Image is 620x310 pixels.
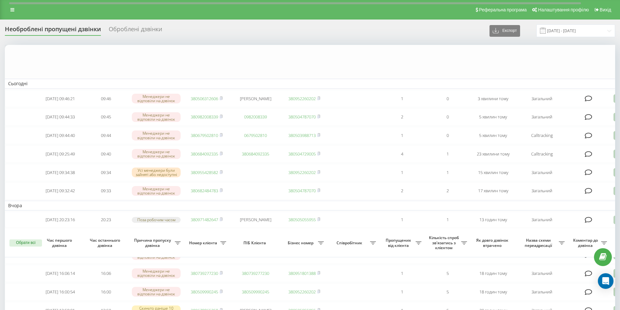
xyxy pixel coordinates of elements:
[425,108,470,126] td: 0
[288,169,316,175] a: 380952260202
[379,164,425,181] td: 1
[288,96,316,101] a: 380952260202
[132,268,181,278] div: Менеджери не відповіли на дзвінок
[191,289,218,295] a: 380509990245
[379,265,425,282] td: 1
[191,114,218,120] a: 380982008339
[288,289,316,295] a: 380952260202
[88,238,123,248] span: Час останнього дзвінка
[242,151,269,157] a: 380684092335
[470,283,516,301] td: 18 годин тому
[191,132,218,138] a: 380679502810
[244,132,267,138] a: 0679502810
[37,283,83,301] td: [DATE] 16:00:54
[470,182,516,200] td: 17 хвилин тому
[425,182,470,200] td: 2
[425,164,470,181] td: 1
[37,108,83,126] td: [DATE] 09:44:33
[425,265,470,282] td: 5
[425,127,470,144] td: 0
[516,145,568,163] td: Calltracking
[235,240,276,246] span: ПІБ Клієнта
[288,270,316,276] a: 380951801388
[330,240,370,246] span: Співробітник
[191,151,218,157] a: 380684092335
[516,265,568,282] td: Загальний
[109,26,162,36] div: Оброблені дзвінки
[37,127,83,144] td: [DATE] 09:44:40
[191,96,218,101] a: 380506312606
[43,238,78,248] span: Час першого дзвінка
[285,240,318,246] span: Бізнес номер
[470,145,516,163] td: 23 хвилини тому
[5,26,101,36] div: Необроблені пропущені дзвінки
[132,186,181,196] div: Менеджери не відповіли на дзвінок
[516,108,568,126] td: Загальний
[516,90,568,107] td: Загальний
[470,90,516,107] td: 3 хвилини тому
[242,289,269,295] a: 380509990245
[83,182,129,200] td: 09:33
[516,212,568,228] td: Загальний
[37,212,83,228] td: [DATE] 20:23:16
[425,90,470,107] td: 0
[242,270,269,276] a: 380739277230
[191,188,218,194] a: 380682484783
[470,212,516,228] td: 13 годин тому
[288,132,316,138] a: 380503988713
[598,273,613,289] div: Open Intercom Messenger
[83,265,129,282] td: 16:06
[37,164,83,181] td: [DATE] 09:34:38
[425,145,470,163] td: 1
[489,25,520,37] button: Експорт
[379,212,425,228] td: 1
[379,90,425,107] td: 1
[538,7,589,12] span: Налаштування профілю
[37,90,83,107] td: [DATE] 09:46:21
[132,168,181,177] div: Усі менеджери були зайняті або недоступні
[379,182,425,200] td: 2
[132,217,181,222] div: Поза робочим часом
[425,283,470,301] td: 5
[379,283,425,301] td: 1
[470,164,516,181] td: 15 хвилин тому
[516,182,568,200] td: Загальний
[83,108,129,126] td: 09:45
[191,217,218,222] a: 380971482647
[187,240,220,246] span: Номер клієнта
[288,114,316,120] a: 380504787070
[244,114,267,120] a: 0982008339
[83,283,129,301] td: 16:00
[9,239,42,247] button: Обрати всі
[288,188,316,194] a: 380504787070
[470,108,516,126] td: 5 хвилин тому
[191,270,218,276] a: 380739277230
[83,90,129,107] td: 09:46
[516,283,568,301] td: Загальний
[379,145,425,163] td: 4
[379,127,425,144] td: 1
[83,164,129,181] td: 09:34
[132,287,181,297] div: Менеджери не відповіли на дзвінок
[470,127,516,144] td: 5 хвилин тому
[288,217,316,222] a: 380505055955
[519,238,559,248] span: Назва схеми переадресації
[132,94,181,103] div: Менеджери не відповіли на дзвінок
[475,238,511,248] span: Як довго дзвінок втрачено
[516,127,568,144] td: Calltracking
[83,145,129,163] td: 09:40
[83,127,129,144] td: 09:44
[37,182,83,200] td: [DATE] 09:32:42
[229,212,282,228] td: [PERSON_NAME]
[571,238,601,248] span: Коментар до дзвінка
[37,145,83,163] td: [DATE] 09:25:49
[425,212,470,228] td: 1
[83,212,129,228] td: 20:23
[379,108,425,126] td: 2
[37,265,83,282] td: [DATE] 16:06:14
[132,112,181,122] div: Менеджери не відповіли на дзвінок
[600,7,611,12] span: Вихід
[132,238,175,248] span: Причина пропуску дзвінка
[428,235,461,250] span: Кількість спроб зв'язатись з клієнтом
[191,169,218,175] a: 380955428582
